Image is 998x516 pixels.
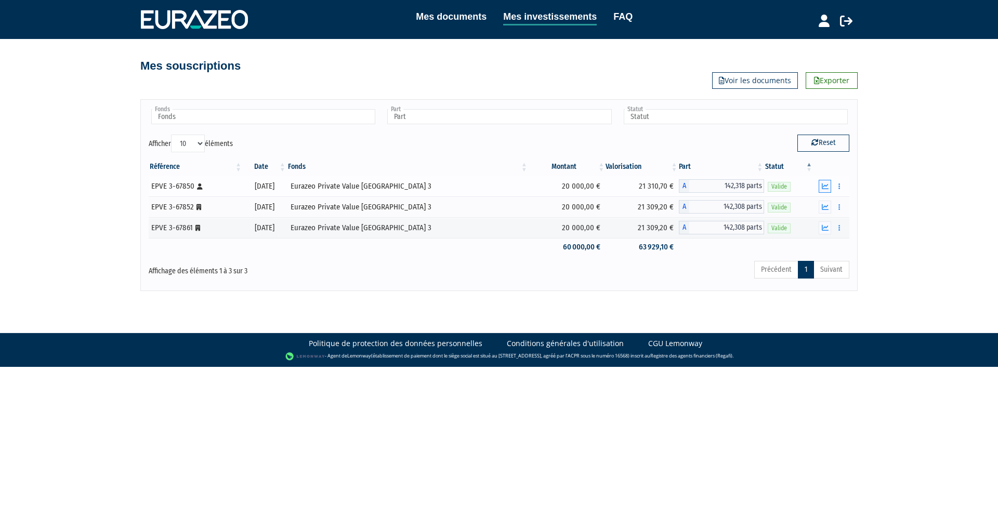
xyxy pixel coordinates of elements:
[606,196,678,217] td: 21 309,20 €
[606,238,678,256] td: 63 929,10 €
[197,183,203,190] i: [Français] Personne physique
[529,196,606,217] td: 20 000,00 €
[679,221,689,234] span: A
[529,217,606,238] td: 20 000,00 €
[503,9,597,25] a: Mes investissements
[309,338,482,349] a: Politique de protection des données personnelles
[650,352,732,359] a: Registre des agents financiers (Regafi)
[768,182,791,192] span: Valide
[149,260,431,276] div: Affichage des éléments 1 à 3 sur 3
[140,60,241,72] h4: Mes souscriptions
[149,135,233,152] label: Afficher éléments
[285,351,325,362] img: logo-lemonway.png
[149,158,243,176] th: Référence : activer pour trier la colonne par ordre croissant
[291,202,525,213] div: Eurazeo Private Value [GEOGRAPHIC_DATA] 3
[679,200,689,214] span: A
[246,222,283,233] div: [DATE]
[151,181,239,192] div: EPVE 3-67850
[764,158,813,176] th: Statut : activer pour trier la colonne par ordre d&eacute;croissant
[10,351,988,362] div: - Agent de (établissement de paiement dont le siège social est situé au [STREET_ADDRESS], agréé p...
[813,261,849,279] a: Suivant
[606,158,678,176] th: Valorisation: activer pour trier la colonne par ordre croissant
[151,202,239,213] div: EPVE 3-67852
[529,158,606,176] th: Montant: activer pour trier la colonne par ordre croissant
[287,158,529,176] th: Fonds: activer pour trier la colonne par ordre croissant
[246,181,283,192] div: [DATE]
[679,158,765,176] th: Part: activer pour trier la colonne par ordre croissant
[416,9,487,24] a: Mes documents
[613,9,633,24] a: FAQ
[151,222,239,233] div: EPVE 3-67861
[679,221,765,234] div: A - Eurazeo Private Value Europe 3
[689,179,765,193] span: 142,318 parts
[768,223,791,233] span: Valide
[291,181,525,192] div: Eurazeo Private Value [GEOGRAPHIC_DATA] 3
[679,200,765,214] div: A - Eurazeo Private Value Europe 3
[806,72,858,89] a: Exporter
[243,158,287,176] th: Date: activer pour trier la colonne par ordre croissant
[507,338,624,349] a: Conditions générales d'utilisation
[529,176,606,196] td: 20 000,00 €
[754,261,798,279] a: Précédent
[712,72,798,89] a: Voir les documents
[606,217,678,238] td: 21 309,20 €
[648,338,702,349] a: CGU Lemonway
[529,238,606,256] td: 60 000,00 €
[606,176,678,196] td: 21 310,70 €
[768,203,791,213] span: Valide
[171,135,205,152] select: Afficheréléments
[679,179,765,193] div: A - Eurazeo Private Value Europe 3
[689,200,765,214] span: 142,308 parts
[797,135,849,151] button: Reset
[679,179,689,193] span: A
[195,225,200,231] i: [Français] Personne morale
[291,222,525,233] div: Eurazeo Private Value [GEOGRAPHIC_DATA] 3
[689,221,765,234] span: 142,308 parts
[246,202,283,213] div: [DATE]
[798,261,814,279] a: 1
[347,352,371,359] a: Lemonway
[196,204,201,210] i: [Français] Personne morale
[141,10,248,29] img: 1732889491-logotype_eurazeo_blanc_rvb.png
